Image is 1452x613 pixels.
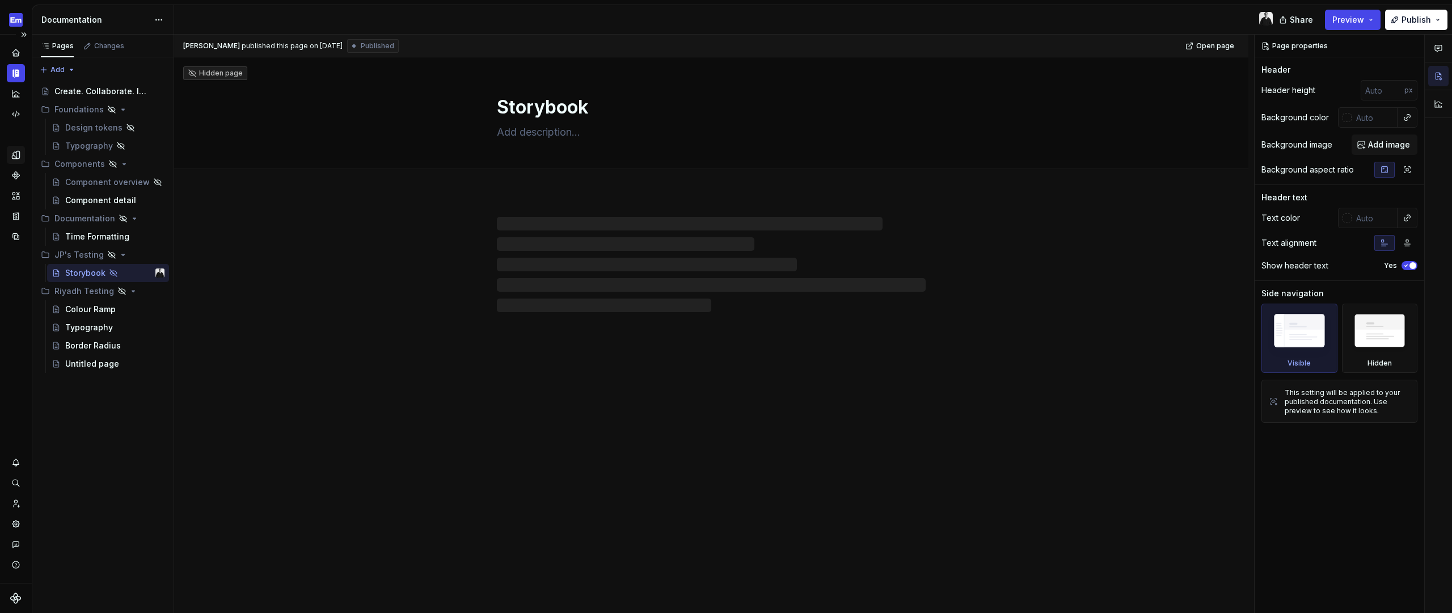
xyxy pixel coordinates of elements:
[65,340,121,351] div: Border Radius
[47,264,169,282] a: StorybookJP Swart
[65,140,113,152] div: Typography
[54,213,115,224] div: Documentation
[1261,112,1329,123] div: Background color
[1352,208,1398,228] input: Auto
[1196,41,1234,51] span: Open page
[1261,64,1290,75] div: Header
[1342,304,1418,373] div: Hidden
[65,195,136,206] div: Component detail
[1261,260,1328,271] div: Show header text
[36,82,169,373] div: Page tree
[1273,10,1320,30] button: Share
[65,322,113,333] div: Typography
[7,146,25,164] a: Design tokens
[36,246,169,264] div: JP's Testing
[54,285,114,297] div: Riyadh Testing
[1290,14,1313,26] span: Share
[54,249,104,261] div: JP's Testing
[1259,12,1273,26] img: JP Swart
[36,282,169,300] div: Riyadh Testing
[65,122,123,133] div: Design tokens
[7,207,25,225] a: Storybook stories
[1332,14,1364,26] span: Preview
[36,82,169,100] a: Create. Collaborate. Innovate
[7,105,25,123] div: Code automation
[65,304,116,315] div: Colour Ramp
[54,86,148,97] div: Create. Collaborate. Innovate
[1404,86,1413,95] p: px
[1261,212,1300,224] div: Text color
[47,228,169,246] a: Time Formatting
[47,337,169,355] a: Border Radius
[1367,359,1392,368] div: Hidden
[1261,139,1332,150] div: Background image
[1384,261,1397,270] label: Yes
[47,300,169,318] a: Colour Ramp
[9,13,23,27] img: e72e9e65-9f43-4cb3-89a7-ea83765f03bf.png
[361,41,394,51] span: Published
[47,173,169,191] a: Component overview
[1285,388,1410,415] div: This setting will be applied to your published documentation. Use preview to see how it looks.
[1261,237,1316,249] div: Text alignment
[7,166,25,184] a: Components
[65,231,129,242] div: Time Formatting
[41,14,149,26] div: Documentation
[1261,192,1307,203] div: Header text
[41,41,74,51] div: Pages
[47,119,169,137] a: Design tokens
[36,100,169,119] div: Foundations
[7,474,25,492] button: Search ⌘K
[7,535,25,553] button: Contact support
[1288,359,1311,368] div: Visible
[47,137,169,155] a: Typography
[1261,85,1315,96] div: Header height
[155,268,164,278] img: JP Swart
[7,44,25,62] a: Home
[1385,10,1447,30] button: Publish
[7,64,25,82] a: Documentation
[1352,135,1417,155] button: Add image
[242,41,343,51] div: published this page on [DATE]
[47,191,169,209] a: Component detail
[7,515,25,533] a: Settings
[36,62,79,78] button: Add
[7,454,25,472] button: Notifications
[1325,10,1381,30] button: Preview
[7,187,25,205] a: Assets
[7,85,25,103] a: Analytics
[1352,107,1398,128] input: Auto
[94,41,124,51] div: Changes
[1261,164,1354,175] div: Background aspect ratio
[188,69,243,78] div: Hidden page
[16,27,32,43] button: Expand sidebar
[65,177,150,188] div: Component overview
[47,318,169,337] a: Typography
[50,65,65,74] span: Add
[1361,80,1404,100] input: Auto
[36,209,169,228] div: Documentation
[1368,139,1410,150] span: Add image
[65,358,119,370] div: Untitled page
[7,494,25,513] a: Invite team
[1182,38,1239,54] a: Open page
[1261,304,1337,373] div: Visible
[183,41,240,51] span: [PERSON_NAME]
[10,593,22,604] svg: Supernova Logo
[1402,14,1431,26] span: Publish
[36,155,169,173] div: Components
[54,104,104,115] div: Foundations
[7,228,25,246] a: Data sources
